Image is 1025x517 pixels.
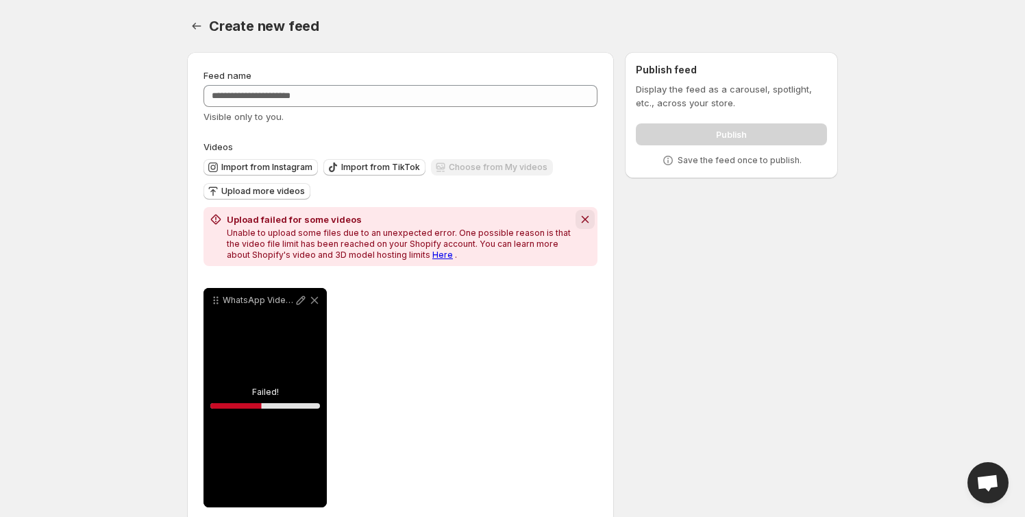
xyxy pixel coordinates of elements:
[223,295,294,306] p: WhatsApp Video [DATE] at 222010
[227,213,573,226] h2: Upload failed for some videos
[678,155,802,166] p: Save the feed once to publish.
[203,288,327,507] div: WhatsApp Video [DATE] at 222010Failed!46.548031640172624%
[576,210,595,229] button: Dismiss notification
[187,16,206,36] button: Settings
[432,250,453,260] a: Here
[341,162,420,173] span: Import from TikTok
[221,186,305,197] span: Upload more videos
[203,70,251,81] span: Feed name
[209,18,319,34] span: Create new feed
[227,228,573,261] p: Unable to upload some files due to an unexpected error. One possible reason is that the video fil...
[323,159,425,176] button: Import from TikTok
[967,462,1009,503] a: Open chat
[203,111,284,122] span: Visible only to you.
[636,63,827,77] h2: Publish feed
[636,82,827,110] p: Display the feed as a carousel, spotlight, etc., across your store.
[221,162,312,173] span: Import from Instagram
[203,141,233,152] span: Videos
[203,159,318,176] button: Import from Instagram
[203,183,310,200] button: Upload more videos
